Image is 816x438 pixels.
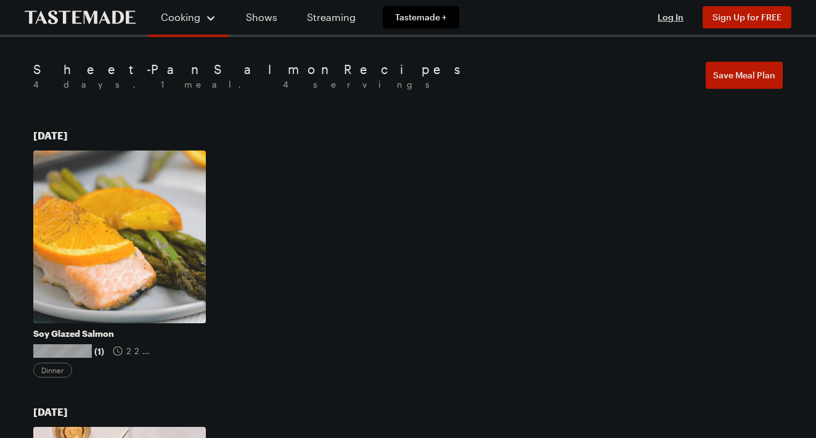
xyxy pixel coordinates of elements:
[33,130,68,141] span: [DATE]
[33,62,468,76] h1: Sheet-Pan Salmon Recipes
[706,62,783,89] button: Save Meal Plan
[25,10,136,25] a: To Tastemade Home Page
[713,69,775,81] span: Save Meal Plan
[33,79,443,89] span: 4 days , 1 meal , 4 servings
[395,11,447,23] span: Tastemade +
[33,406,68,418] span: [DATE]
[161,11,200,23] span: Cooking
[658,12,683,22] span: Log In
[160,5,216,30] button: Cooking
[712,12,781,22] span: Sign Up for FREE
[33,328,206,339] a: Soy Glazed Salmon
[383,6,459,28] a: Tastemade +
[703,6,791,28] button: Sign Up for FREE
[646,11,695,23] button: Log In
